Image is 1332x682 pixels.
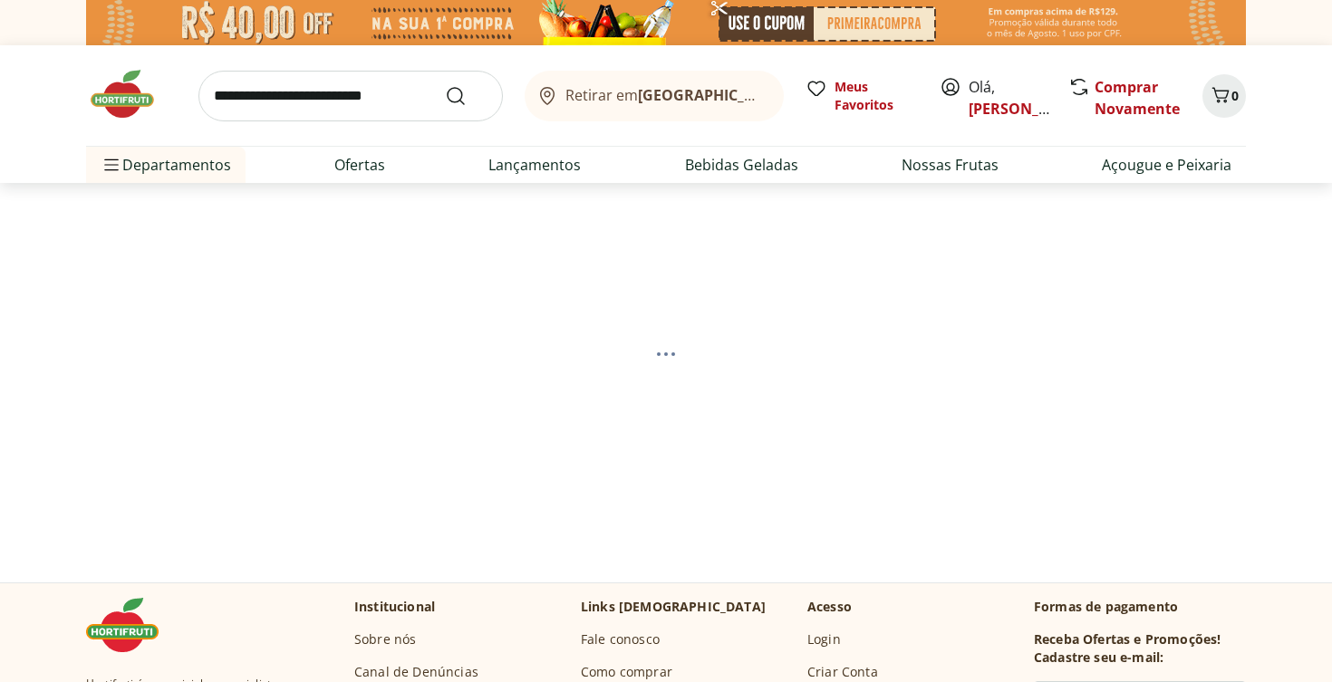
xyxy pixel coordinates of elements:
[807,663,878,681] a: Criar Conta
[354,663,478,681] a: Canal de Denúncias
[445,85,488,107] button: Submit Search
[581,630,660,648] a: Fale conosco
[581,598,766,616] p: Links [DEMOGRAPHIC_DATA]
[1034,630,1221,648] h3: Receba Ofertas e Promoções!
[807,598,852,616] p: Acesso
[1202,74,1246,118] button: Carrinho
[101,143,231,187] span: Departamentos
[488,154,581,176] a: Lançamentos
[1034,598,1246,616] p: Formas de pagamento
[101,143,122,187] button: Menu
[807,630,841,648] a: Login
[969,99,1086,119] a: [PERSON_NAME]
[354,598,435,616] p: Institucional
[1102,154,1231,176] a: Açougue e Peixaria
[581,663,672,681] a: Como comprar
[806,78,918,114] a: Meus Favoritos
[685,154,798,176] a: Bebidas Geladas
[1095,77,1180,119] a: Comprar Novamente
[525,71,784,121] button: Retirar em[GEOGRAPHIC_DATA]/[GEOGRAPHIC_DATA]
[198,71,503,121] input: search
[86,67,177,121] img: Hortifruti
[86,598,177,652] img: Hortifruti
[334,154,385,176] a: Ofertas
[354,630,416,648] a: Sobre nós
[969,76,1049,120] span: Olá,
[638,85,943,105] b: [GEOGRAPHIC_DATA]/[GEOGRAPHIC_DATA]
[1034,648,1163,667] h3: Cadastre seu e-mail:
[565,87,766,103] span: Retirar em
[835,78,918,114] span: Meus Favoritos
[902,154,999,176] a: Nossas Frutas
[1231,87,1239,104] span: 0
